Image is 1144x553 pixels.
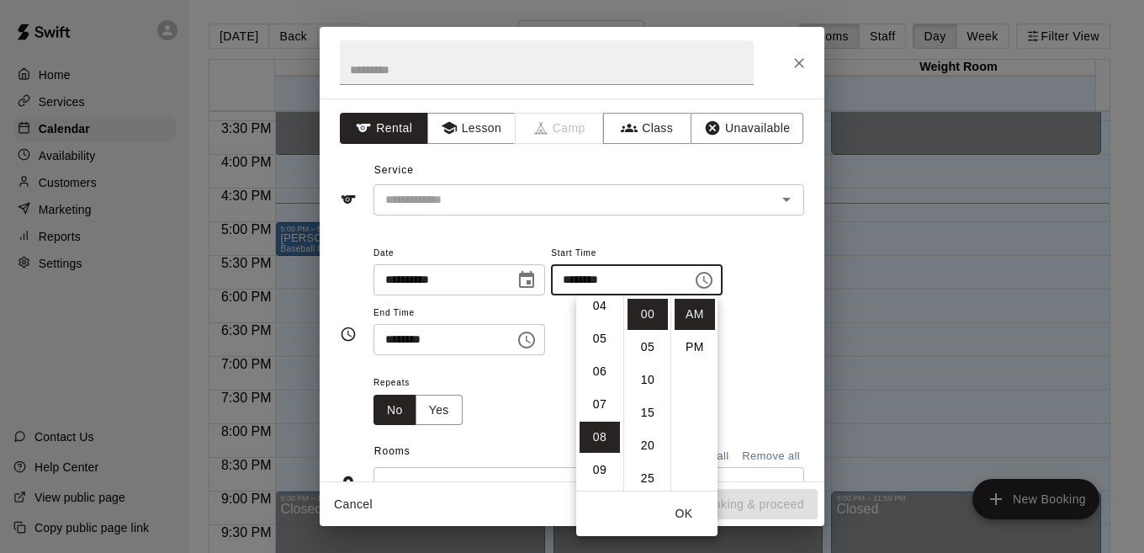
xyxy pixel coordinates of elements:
[580,422,620,453] li: 8 hours
[373,372,476,395] span: Repeats
[516,113,604,144] span: Camps can only be created in the Services page
[670,295,718,491] ul: Select meridiem
[628,364,668,396] li: 10 minutes
[340,191,357,208] svg: Service
[628,463,668,494] li: 25 minutes
[687,263,721,297] button: Choose time, selected time is 8:00 AM
[373,395,416,426] button: No
[416,395,463,426] button: Yes
[373,395,463,426] div: outlined button group
[691,113,803,144] button: Unavailable
[628,299,668,330] li: 0 minutes
[784,48,814,78] button: Close
[580,323,620,354] li: 5 hours
[340,326,357,343] svg: Timing
[427,113,516,144] button: Lesson
[603,113,691,144] button: Class
[340,475,357,492] svg: Rooms
[373,242,545,265] span: Date
[374,164,414,176] span: Service
[657,498,711,529] button: OK
[580,389,620,420] li: 7 hours
[628,397,668,428] li: 15 minutes
[374,445,410,457] span: Rooms
[675,299,715,330] li: AM
[340,113,428,144] button: Rental
[510,323,543,357] button: Choose time, selected time is 8:30 AM
[326,489,380,520] button: Cancel
[628,332,668,363] li: 5 minutes
[675,332,715,363] li: PM
[580,356,620,387] li: 6 hours
[628,430,668,461] li: 20 minutes
[580,290,620,322] li: 4 hours
[510,263,543,297] button: Choose date, selected date is Sep 15, 2025
[738,444,804,470] button: Remove all
[623,295,670,491] ul: Select minutes
[775,471,798,495] button: Open
[580,455,620,486] li: 9 hours
[580,487,620,518] li: 10 hours
[775,188,798,211] button: Open
[373,302,545,325] span: End Time
[576,295,623,491] ul: Select hours
[551,242,723,265] span: Start Time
